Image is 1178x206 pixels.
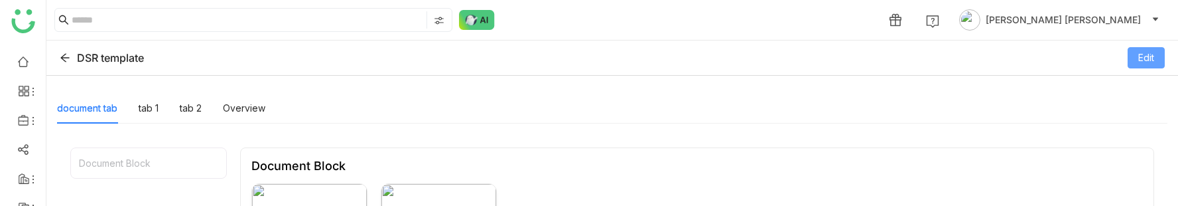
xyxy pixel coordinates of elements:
[956,9,1162,31] button: [PERSON_NAME] [PERSON_NAME]
[986,13,1141,27] span: [PERSON_NAME] [PERSON_NAME]
[71,148,226,178] div: Document Block
[459,10,495,30] img: ask-buddy-normal.svg
[223,101,265,116] div: Overview
[60,51,144,64] div: DSR template
[251,159,346,173] div: Document Block
[434,15,444,26] img: search-type.svg
[11,9,35,33] img: logo
[57,101,117,116] div: document tab
[1138,51,1154,65] span: Edit
[959,9,980,31] img: avatar
[139,101,159,116] div: tab 1
[926,15,939,28] img: help.svg
[180,101,202,116] div: tab 2
[1128,47,1165,68] button: Edit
